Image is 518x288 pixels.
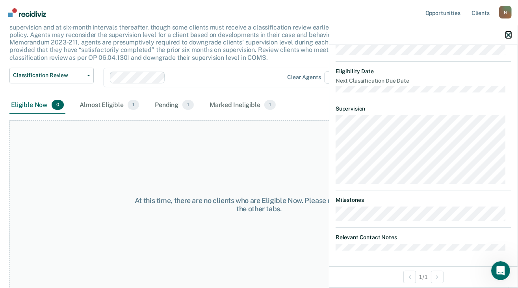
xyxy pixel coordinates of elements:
dt: Relevant Contact Notes [336,234,511,241]
p: This alert helps staff identify clients due or overdue for a classification review, which are gen... [9,16,392,61]
div: N [499,6,512,18]
dt: Milestones [336,197,511,203]
span: 1 [128,100,139,110]
span: 0 [52,100,64,110]
div: Eligible Now [9,97,65,114]
span: 1 [264,100,276,110]
div: At this time, there are no clients who are Eligible Now. Please navigate to one of the other tabs. [134,196,384,213]
div: Clear agents [287,74,321,81]
div: Almost Eligible [78,97,141,114]
span: D9 [324,71,349,84]
iframe: Intercom live chat [491,261,510,280]
dt: Next Classification Due Date [336,78,511,84]
img: Recidiviz [8,8,46,17]
div: Pending [153,97,195,114]
button: Profile dropdown button [499,6,512,18]
dt: Supervision [336,105,511,112]
button: Previous Opportunity [403,271,416,283]
span: 1 [182,100,194,110]
div: Marked Ineligible [208,97,277,114]
span: Classification Review [13,72,84,79]
button: Next Opportunity [431,271,444,283]
div: 1 / 1 [329,266,518,287]
dt: Eligibility Date [336,68,511,75]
